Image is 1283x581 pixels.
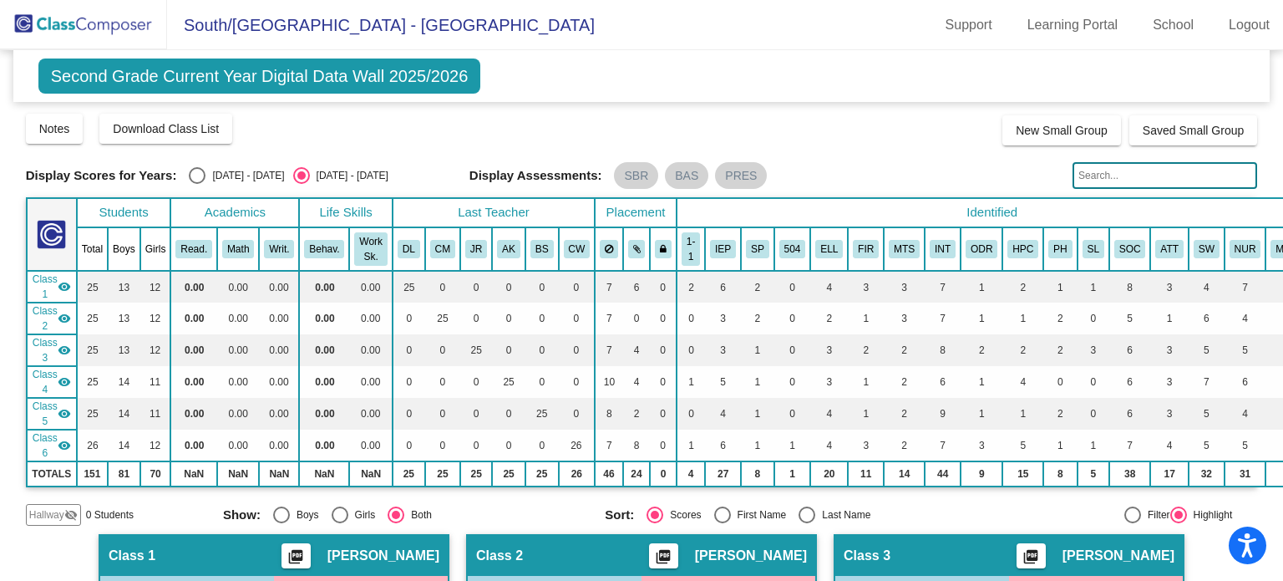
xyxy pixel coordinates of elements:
[425,334,460,366] td: 0
[1225,398,1266,430] td: 4
[925,366,961,398] td: 6
[1150,398,1188,430] td: 3
[1043,271,1077,303] td: 1
[425,398,460,430] td: 0
[1150,334,1188,366] td: 3
[264,240,294,258] button: Writ.
[217,430,259,461] td: 0.00
[884,334,925,366] td: 2
[525,227,559,271] th: Bridget Schmidtke
[1109,334,1151,366] td: 6
[930,240,956,258] button: INT
[595,366,623,398] td: 10
[884,271,925,303] td: 3
[393,334,425,366] td: 0
[33,272,58,302] span: Class 1
[425,303,460,334] td: 25
[77,398,108,430] td: 25
[705,334,741,366] td: 3
[349,303,392,334] td: 0.00
[1043,366,1077,398] td: 0
[530,240,554,258] button: BS
[1002,430,1043,461] td: 5
[1189,398,1225,430] td: 5
[559,398,596,430] td: 0
[1002,398,1043,430] td: 1
[848,227,884,271] th: Family Interpreter Required
[1129,115,1257,145] button: Saved Small Group
[525,430,559,461] td: 0
[281,543,311,568] button: Print Students Details
[492,366,525,398] td: 25
[525,303,559,334] td: 0
[108,366,140,398] td: 14
[299,398,349,430] td: 0.00
[1109,398,1151,430] td: 6
[492,271,525,303] td: 0
[525,334,559,366] td: 0
[205,168,284,183] div: [DATE] - [DATE]
[259,398,299,430] td: 0.00
[1078,227,1109,271] th: School-linked Therapist Scheduled
[810,303,848,334] td: 2
[1002,271,1043,303] td: 2
[26,168,177,183] span: Display Scores for Years:
[304,240,344,258] button: Behav.
[810,271,848,303] td: 4
[425,227,460,271] th: Candi Moelter
[623,366,651,398] td: 4
[1043,227,1077,271] th: Phonics Concern
[1155,240,1183,258] button: ATT
[393,271,425,303] td: 25
[961,430,1002,461] td: 3
[961,227,1002,271] th: Pattern of Discipline Referrals
[299,271,349,303] td: 0.00
[677,271,705,303] td: 2
[595,227,623,271] th: Keep away students
[665,162,708,189] mat-chip: BAS
[595,198,677,227] th: Placement
[425,271,460,303] td: 0
[393,303,425,334] td: 0
[884,430,925,461] td: 2
[774,303,811,334] td: 0
[966,240,997,258] button: ODR
[677,398,705,430] td: 0
[259,271,299,303] td: 0.00
[961,334,1002,366] td: 2
[299,430,349,461] td: 0.00
[77,334,108,366] td: 25
[58,407,71,420] mat-icon: visibility
[222,240,254,258] button: Math
[595,334,623,366] td: 7
[108,271,140,303] td: 13
[884,398,925,430] td: 2
[492,227,525,271] th: Allison Koepp
[682,232,700,266] button: 1-1
[58,344,71,357] mat-icon: visibility
[677,366,705,398] td: 1
[650,271,677,303] td: 0
[1225,334,1266,366] td: 5
[925,398,961,430] td: 9
[564,240,591,258] button: CW
[393,398,425,430] td: 0
[39,122,70,135] span: Notes
[705,271,741,303] td: 6
[310,168,388,183] div: [DATE] - [DATE]
[393,366,425,398] td: 0
[595,303,623,334] td: 7
[77,430,108,461] td: 26
[925,430,961,461] td: 7
[1043,334,1077,366] td: 2
[1150,271,1188,303] td: 3
[393,227,425,271] th: Dustin Lenhoff
[77,227,108,271] th: Total
[623,227,651,271] th: Keep with students
[677,303,705,334] td: 0
[705,430,741,461] td: 6
[175,240,212,258] button: Read.
[705,227,741,271] th: Individualized Education Plan
[259,303,299,334] td: 0.00
[497,240,520,258] button: AK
